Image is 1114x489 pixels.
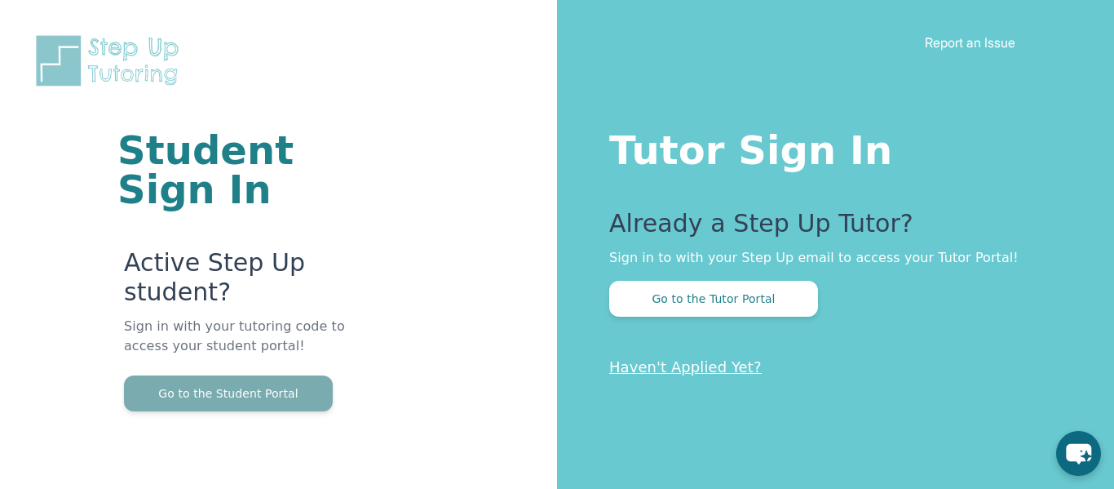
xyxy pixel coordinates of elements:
p: Sign in to with your Step Up email to access your Tutor Portal! [609,248,1049,268]
p: Sign in with your tutoring code to access your student portal! [124,317,361,376]
button: chat-button [1056,431,1101,476]
img: Step Up Tutoring horizontal logo [33,33,189,89]
button: Go to the Tutor Portal [609,281,818,317]
a: Haven't Applied Yet? [609,358,762,376]
p: Already a Step Up Tutor? [609,209,1049,248]
a: Go to the Tutor Portal [609,291,818,306]
a: Report an Issue [925,34,1015,51]
a: Go to the Student Portal [124,385,333,401]
h1: Student Sign In [117,131,361,209]
p: Active Step Up student? [124,248,361,317]
button: Go to the Student Portal [124,376,333,411]
h1: Tutor Sign In [609,124,1049,170]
